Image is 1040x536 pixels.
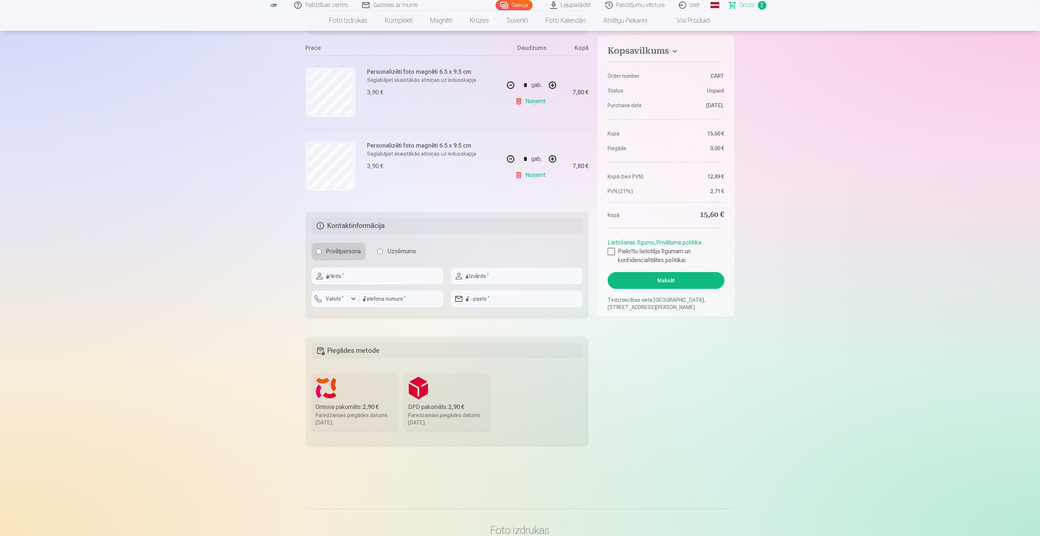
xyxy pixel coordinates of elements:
button: Kopsavilkums [608,46,724,59]
dt: Piegāde [608,145,662,152]
a: Komplekti [377,10,422,31]
div: gab. [531,76,542,94]
label: Uzņēmums [373,243,421,260]
dt: PVN (21%) [608,188,662,195]
b: 2,90 € [448,403,464,410]
div: Kopā [559,44,589,55]
div: Paredzamais piegādes datums [DATE]. [408,412,486,426]
h6: Personalizēti foto magnēti 6.5 x 9.5 cm [367,68,476,76]
label: Privātpersona [312,243,366,260]
dt: Kopā [608,130,662,137]
h5: Piegādes metode [312,343,583,359]
div: gab. [531,150,542,168]
div: 3,90 € [367,162,384,171]
a: Noņemt [515,94,548,109]
a: Suvenīri [498,10,537,31]
a: Krūzes [461,10,498,31]
dd: CART [670,72,724,80]
dd: [DATE]. [670,102,724,109]
a: Visi produkti [656,10,720,31]
div: Omniva pakomāts : [316,403,394,412]
div: Prece [306,44,504,55]
dd: 15,60 € [670,130,724,137]
dt: Kopā [608,210,662,220]
a: Privātuma politika [656,239,701,246]
a: Foto kalendāri [537,10,595,31]
div: 3,90 € [367,88,384,97]
a: Foto izdrukas [321,10,377,31]
div: , [608,235,724,265]
span: Grozs [740,1,755,10]
dd: 2,71 € [670,188,724,195]
img: /fa1 [270,3,278,7]
dt: Kopā (bez PVN) [608,173,662,180]
p: Tirdzniecības vieta [GEOGRAPHIC_DATA], [STREET_ADDRESS][PERSON_NAME] [608,296,724,311]
b: 2,90 € [363,403,379,410]
button: Valsts* [312,290,359,307]
h6: Personalizēti foto magnēti 6.5 x 9.5 cm [367,141,476,150]
div: Paredzamais piegādes datums [DATE]. [316,412,394,426]
span: 2 [758,1,766,10]
dd: 0,00 € [670,145,724,152]
a: Magnēti [422,10,461,31]
label: Valsts [323,295,347,303]
dt: Status [608,87,662,94]
a: Lietošanas līgums [608,239,654,246]
div: 7,80 € [572,90,589,95]
h5: Kontaktinformācija [312,218,583,234]
dt: Order number [608,72,662,80]
p: Saglabājiet skaistākās atmiņas uz ledusskapja [367,150,476,157]
span: Unpaid [707,87,724,94]
a: Noņemt [515,168,548,182]
div: Daudzums [504,44,559,55]
dd: 12,89 € [670,173,724,180]
a: Atslēgu piekariņi [595,10,656,31]
button: Maksāt [608,272,724,289]
dd: 15,60 € [670,210,724,220]
input: Privātpersona [316,249,322,254]
p: Saglabājiet skaistākās atmiņas uz ledusskapja [367,76,476,84]
div: 7,80 € [572,164,589,169]
div: DPD pakomāts : [408,403,486,412]
input: Uzņēmums [377,249,383,254]
label: Piekrītu lietotāja līgumam un konfidencialitātes politikai [608,247,724,265]
dt: Purchase date [608,102,662,109]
